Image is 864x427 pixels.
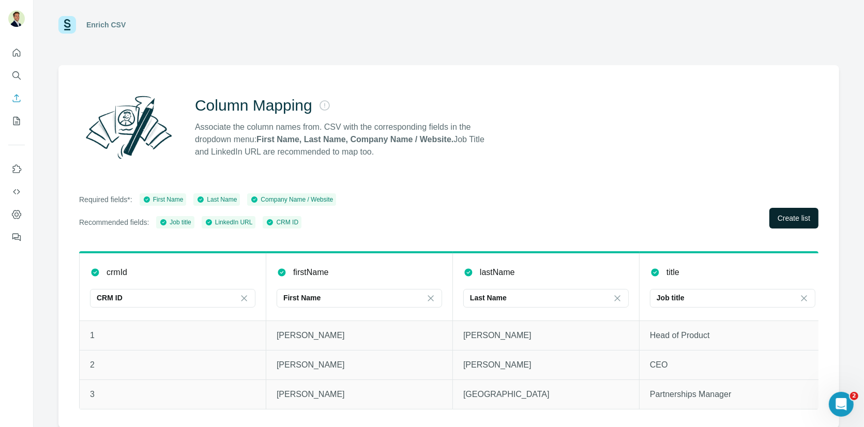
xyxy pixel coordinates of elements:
p: Partnerships Manager [650,388,815,401]
span: 2 [850,392,858,400]
p: Job title [657,293,685,303]
button: Enrich CSV [8,89,25,108]
div: Last Name [196,195,237,204]
button: My lists [8,112,25,130]
img: Surfe Illustration - Column Mapping [79,90,178,164]
p: [PERSON_NAME] [463,329,629,342]
button: Create list [769,208,818,228]
img: Avatar [8,10,25,27]
p: [GEOGRAPHIC_DATA] [463,388,629,401]
p: [PERSON_NAME] [277,329,442,342]
p: Associate the column names from. CSV with the corresponding fields in the dropdown menu: Job Titl... [195,121,494,158]
p: title [666,266,679,279]
p: 1 [90,329,255,342]
p: firstName [293,266,328,279]
button: Dashboard [8,205,25,224]
p: [PERSON_NAME] [277,359,442,371]
p: 3 [90,388,255,401]
button: Feedback [8,228,25,247]
p: Last Name [470,293,507,303]
button: Use Surfe on LinkedIn [8,160,25,178]
div: Enrich CSV [86,20,126,30]
p: Head of Product [650,329,815,342]
div: Company Name / Website [250,195,333,204]
p: 2 [90,359,255,371]
p: First Name [283,293,321,303]
span: Create list [778,213,810,223]
h2: Column Mapping [195,96,312,115]
iframe: Intercom live chat [829,392,854,417]
img: Surfe Logo [58,16,76,34]
p: [PERSON_NAME] [463,359,629,371]
div: Job title [159,218,191,227]
p: Recommended fields: [79,217,149,227]
p: lastName [480,266,515,279]
p: crmId [107,266,127,279]
p: [PERSON_NAME] [277,388,442,401]
div: First Name [143,195,184,204]
p: Required fields*: [79,194,132,205]
strong: First Name, Last Name, Company Name / Website. [256,135,453,144]
div: CRM ID [266,218,298,227]
p: CEO [650,359,815,371]
button: Search [8,66,25,85]
p: CRM ID [97,293,123,303]
div: LinkedIn URL [205,218,253,227]
button: Use Surfe API [8,182,25,201]
button: Quick start [8,43,25,62]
